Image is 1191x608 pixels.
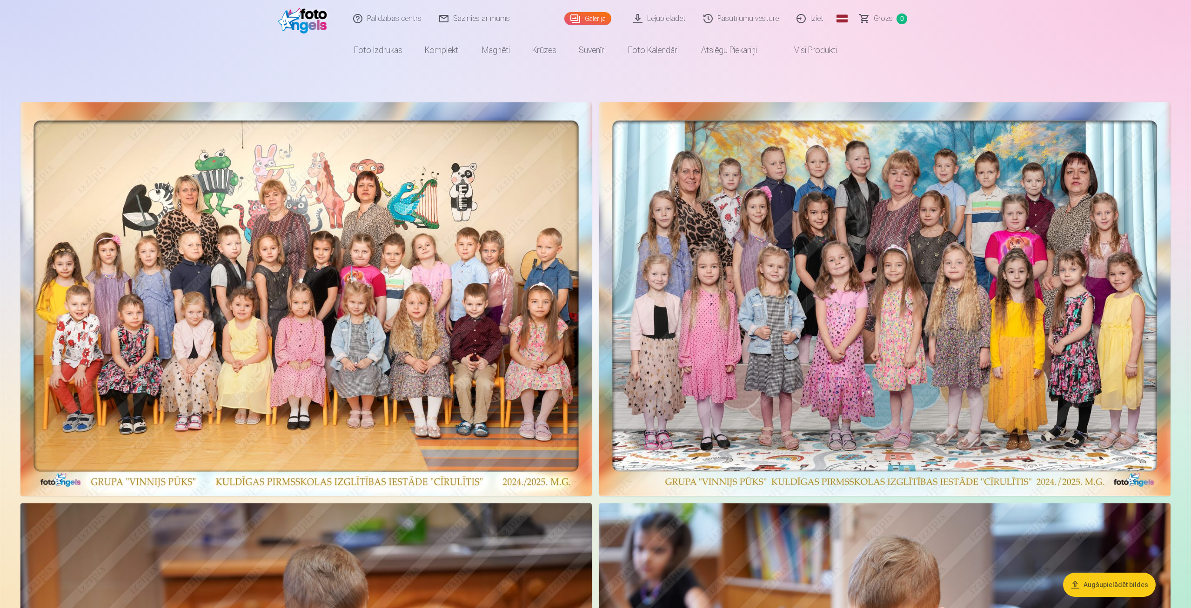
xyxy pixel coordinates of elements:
button: Augšupielādēt bildes [1063,573,1156,597]
a: Krūzes [521,37,568,63]
a: Atslēgu piekariņi [690,37,768,63]
a: Suvenīri [568,37,617,63]
a: Galerija [564,12,611,25]
span: 0 [897,13,907,24]
a: Visi produkti [768,37,848,63]
a: Komplekti [414,37,471,63]
a: Foto kalendāri [617,37,690,63]
a: Magnēti [471,37,521,63]
img: /fa1 [278,4,332,33]
a: Foto izdrukas [343,37,414,63]
span: Grozs [874,13,893,24]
